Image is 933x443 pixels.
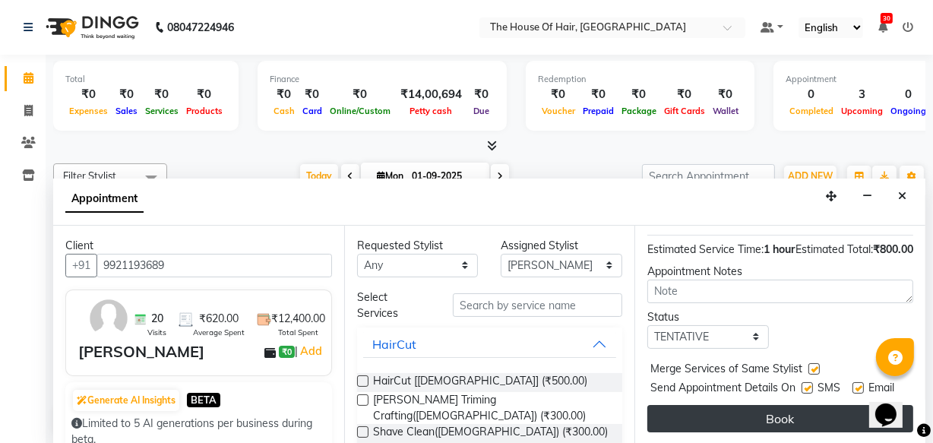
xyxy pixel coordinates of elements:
[299,106,326,116] span: Card
[837,86,887,103] div: 3
[373,392,611,424] span: [PERSON_NAME] Triming Crafting([DEMOGRAPHIC_DATA]) (₹300.00)
[788,170,833,182] span: ADD NEW
[647,264,913,280] div: Appointment Notes
[270,86,299,103] div: ₹0
[270,106,299,116] span: Cash
[453,293,622,317] input: Search by service name
[887,86,930,103] div: 0
[73,390,179,411] button: Generate AI Insights
[39,6,143,49] img: logo
[193,327,245,338] span: Average Spent
[709,86,742,103] div: ₹0
[279,346,295,358] span: ₹0
[795,242,873,256] span: Estimated Total:
[151,311,163,327] span: 20
[501,238,622,254] div: Assigned Stylist
[63,169,116,182] span: Filter Stylist
[538,106,579,116] span: Voucher
[650,380,795,399] span: Send Appointment Details On
[881,13,893,24] span: 30
[709,106,742,116] span: Wallet
[891,185,913,208] button: Close
[357,238,479,254] div: Requested Stylist
[300,164,338,188] span: Today
[278,327,318,338] span: Total Spent
[65,238,332,254] div: Client
[647,405,913,432] button: Book
[868,380,894,399] span: Email
[538,86,579,103] div: ₹0
[647,309,769,325] div: Status
[141,106,182,116] span: Services
[786,106,837,116] span: Completed
[660,106,709,116] span: Gift Cards
[647,242,764,256] span: Estimated Service Time:
[642,164,775,188] input: Search Appointment
[182,86,226,103] div: ₹0
[65,185,144,213] span: Appointment
[65,73,226,86] div: Total
[346,290,442,321] div: Select Services
[660,86,709,103] div: ₹0
[538,73,742,86] div: Redemption
[298,342,324,360] a: Add
[270,73,495,86] div: Finance
[394,86,468,103] div: ₹14,00,694
[141,86,182,103] div: ₹0
[764,242,795,256] span: 1 hour
[372,335,416,353] div: HairCut
[878,21,887,34] a: 30
[65,254,97,277] button: +91
[78,340,204,363] div: [PERSON_NAME]
[147,327,166,338] span: Visits
[65,106,112,116] span: Expenses
[468,86,495,103] div: ₹0
[112,106,141,116] span: Sales
[96,254,332,277] input: Search by Name/Mobile/Email/Code
[373,170,407,182] span: Mon
[818,380,840,399] span: SMS
[650,361,802,380] span: Merge Services of Same Stylist
[295,342,324,360] span: |
[326,106,394,116] span: Online/Custom
[187,393,220,407] span: BETA
[299,86,326,103] div: ₹0
[406,106,457,116] span: Petty cash
[579,86,618,103] div: ₹0
[786,86,837,103] div: 0
[869,382,918,428] iframe: chat widget
[326,86,394,103] div: ₹0
[182,106,226,116] span: Products
[618,106,660,116] span: Package
[373,373,587,392] span: HairCut [[DEMOGRAPHIC_DATA]] (₹500.00)
[784,166,837,187] button: ADD NEW
[271,311,325,327] span: ₹12,400.00
[470,106,493,116] span: Due
[837,106,887,116] span: Upcoming
[65,86,112,103] div: ₹0
[873,242,913,256] span: ₹800.00
[363,331,617,358] button: HairCut
[407,165,483,188] input: 2025-09-01
[579,106,618,116] span: Prepaid
[618,86,660,103] div: ₹0
[87,296,131,340] img: avatar
[199,311,239,327] span: ₹620.00
[373,424,608,443] span: Shave Clean([DEMOGRAPHIC_DATA]) (₹300.00)
[167,6,234,49] b: 08047224946
[112,86,141,103] div: ₹0
[887,106,930,116] span: Ongoing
